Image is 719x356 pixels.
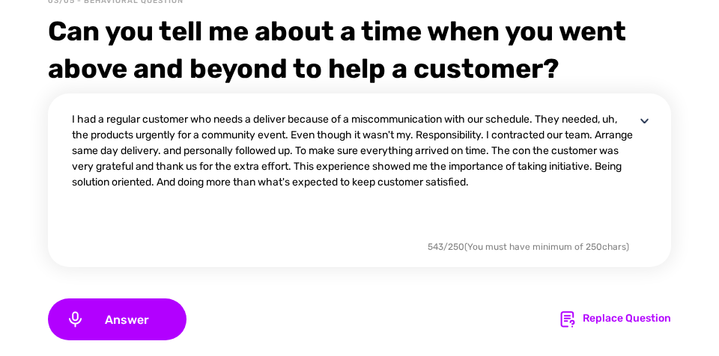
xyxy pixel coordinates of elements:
div: 543 / 250 (You must have minimum of 250 chars) [428,240,629,254]
span: Answer [85,313,169,327]
div: Can you tell me about a time when you went above and beyond to help a customer? [48,13,671,88]
img: disclosure [635,111,654,130]
textarea: I had a regular customer who needs a deliver because of a miscommunication with our schedule. The... [72,111,635,237]
div: Replace Question [583,310,671,328]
